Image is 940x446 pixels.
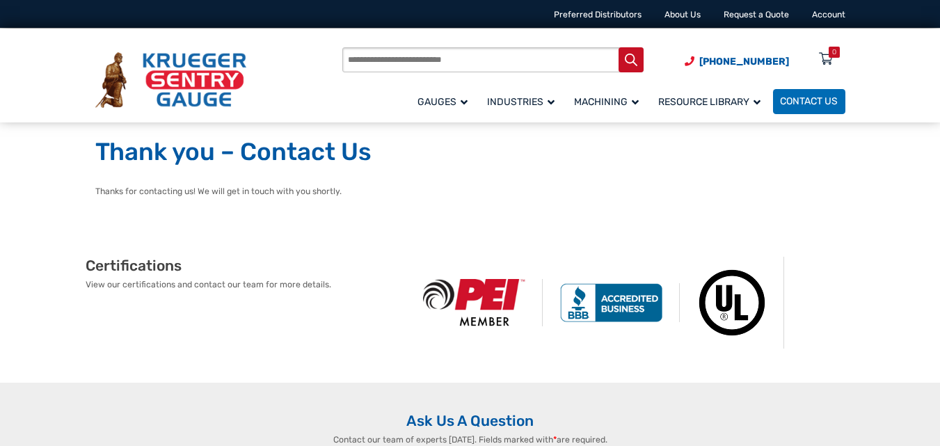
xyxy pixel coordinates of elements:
[95,185,845,198] p: Thanks for contacting us! We will get in touch with you shortly.
[664,10,701,19] a: About Us
[554,10,642,19] a: Preferred Distributors
[406,279,543,326] img: PEI Member
[86,278,406,291] p: View our certifications and contact our team for more details.
[480,87,567,116] a: Industries
[95,137,845,168] h1: Thank you – Contact Us
[86,257,406,275] h2: Certifications
[543,283,680,322] img: BBB
[567,87,651,116] a: Machining
[680,257,784,349] img: Underwriters Laboratories
[773,89,845,114] a: Contact Us
[724,10,789,19] a: Request a Quote
[685,54,789,69] a: Phone Number (920) 434-8860
[812,10,845,19] a: Account
[487,96,555,108] span: Industries
[272,433,668,446] p: Contact our team of experts [DATE]. Fields marked with are required.
[574,96,639,108] span: Machining
[95,412,845,430] h2: Ask Us A Question
[411,87,480,116] a: Gauges
[832,47,836,58] div: 0
[780,96,838,108] span: Contact Us
[658,96,760,108] span: Resource Library
[95,52,246,108] img: Krueger Sentry Gauge
[651,87,773,116] a: Resource Library
[699,56,789,67] span: [PHONE_NUMBER]
[417,96,468,108] span: Gauges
